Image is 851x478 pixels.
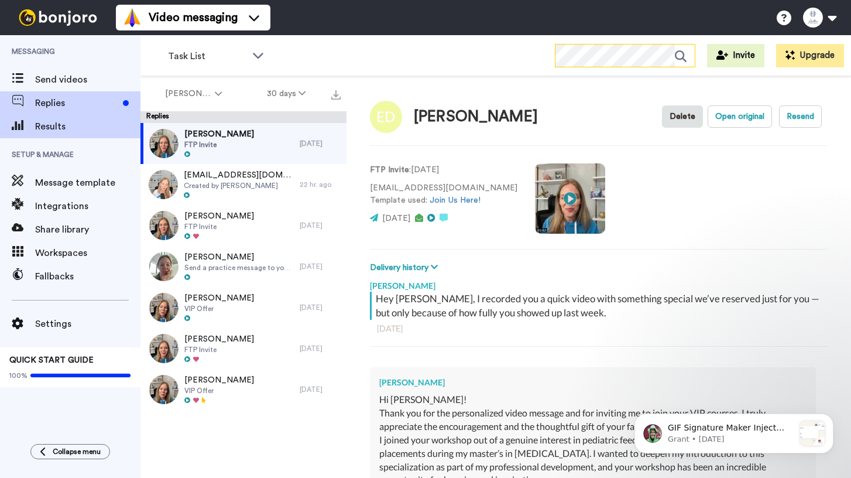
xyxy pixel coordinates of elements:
[776,44,844,67] button: Upgrade
[430,196,481,204] a: Join Us Here!
[617,390,851,472] iframe: Intercom notifications message
[165,88,212,100] span: [PERSON_NAME]
[184,128,254,140] span: [PERSON_NAME]
[35,269,140,284] span: Fallbacks
[300,262,341,271] div: [DATE]
[245,83,328,104] button: 30 days
[184,169,294,181] span: [EMAIL_ADDRESS][DOMAIN_NAME]
[184,222,254,231] span: FTP Invite
[184,292,254,304] span: [PERSON_NAME]
[300,303,341,312] div: [DATE]
[370,182,517,207] p: [EMAIL_ADDRESS][DOMAIN_NAME] Template used:
[184,181,294,190] span: Created by [PERSON_NAME]
[9,356,94,364] span: QUICK START GUIDE
[300,180,341,189] div: 22 hr. ago
[184,374,254,386] span: [PERSON_NAME]
[184,140,254,149] span: FTP Invite
[414,108,538,125] div: [PERSON_NAME]
[370,274,828,292] div: [PERSON_NAME]
[376,292,825,320] div: Hey [PERSON_NAME], I recorded you a quick video with something special we’ve reserved just for yo...
[140,328,346,369] a: [PERSON_NAME]FTP Invite[DATE]
[35,246,140,260] span: Workspaces
[184,304,254,313] span: VIP Offer
[149,375,179,404] img: 54a036ba-fad4-4c84-a425-62d8b485fa3c-thumb.jpg
[370,166,409,174] strong: FTP Invite
[370,164,517,176] p: : [DATE]
[140,111,346,123] div: Replies
[184,345,254,354] span: FTP Invite
[370,261,441,274] button: Delivery history
[30,444,110,459] button: Collapse menu
[382,214,410,223] span: [DATE]
[377,323,821,334] div: [DATE]
[149,170,178,199] img: f8123ad7-1964-44be-bc15-e989d912b52d-thumb.jpg
[379,377,807,388] div: [PERSON_NAME]
[149,9,238,26] span: Video messaging
[140,246,346,287] a: [PERSON_NAME]Send a practice message to yourself[DATE]
[328,85,344,103] button: Export all results that match these filters now.
[140,205,346,246] a: [PERSON_NAME]FTP Invite[DATE]
[35,223,140,237] span: Share library
[370,101,402,133] img: Image of Emma Daoust
[123,8,142,27] img: vm-color.svg
[14,9,102,26] img: bj-logo-header-white.svg
[140,287,346,328] a: [PERSON_NAME]VIP Offer[DATE]
[184,210,254,222] span: [PERSON_NAME]
[149,211,179,240] img: ab1b73d4-a3ca-4dc8-93c0-50c1497d9326-thumb.jpg
[708,105,772,128] button: Open original
[140,123,346,164] a: [PERSON_NAME]FTP Invite[DATE]
[662,105,703,128] button: Delete
[331,90,341,100] img: export.svg
[140,369,346,410] a: [PERSON_NAME]VIP Offer[DATE]
[707,44,764,67] button: Invite
[184,263,294,272] span: Send a practice message to yourself
[140,164,346,205] a: [EMAIL_ADDRESS][DOMAIN_NAME]Created by [PERSON_NAME]22 hr. ago
[35,73,140,87] span: Send videos
[300,385,341,394] div: [DATE]
[184,333,254,345] span: [PERSON_NAME]
[143,83,245,104] button: [PERSON_NAME]
[779,105,822,128] button: Resend
[300,344,341,353] div: [DATE]
[149,334,179,363] img: 299f6212-6e3d-4258-8aa2-e30a7d2709bf-thumb.jpg
[149,129,179,158] img: 63f0fb0a-2f56-4f6b-bc10-7cf5342ebc0b-thumb.jpg
[149,252,179,281] img: bc97d674-a63e-43a9-b900-5fbeae9bcdff-thumb.jpg
[300,139,341,148] div: [DATE]
[35,199,140,213] span: Integrations
[149,293,179,322] img: 54a036ba-fad4-4c84-a425-62d8b485fa3c-thumb.jpg
[35,96,118,110] span: Replies
[184,251,294,263] span: [PERSON_NAME]
[9,371,28,380] span: 100%
[184,386,254,395] span: VIP Offer
[168,49,246,63] span: Task List
[35,176,140,190] span: Message template
[300,221,341,230] div: [DATE]
[53,447,101,456] span: Collapse menu
[35,119,140,134] span: Results
[35,317,140,331] span: Settings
